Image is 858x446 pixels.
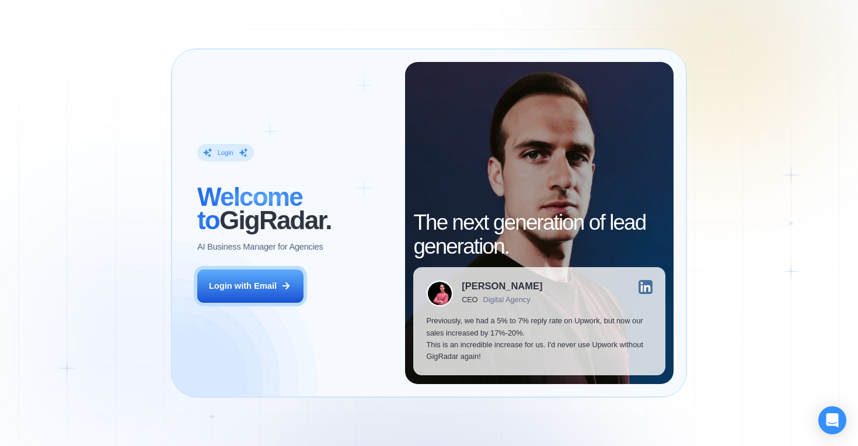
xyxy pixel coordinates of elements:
[209,280,277,292] div: Login with Email
[483,296,531,305] div: Digital Agency
[462,296,477,305] div: CEO
[218,148,233,157] div: Login
[197,182,302,234] span: Welcome to
[197,185,392,233] h2: ‍ GigRadar.
[818,406,846,434] div: Open Intercom Messenger
[413,211,665,258] h2: The next generation of lead generation.
[197,241,323,253] p: AI Business Manager for Agencies
[197,269,304,303] button: Login with Email
[462,282,542,292] div: [PERSON_NAME]
[426,315,652,362] p: Previously, we had a 5% to 7% reply rate on Upwork, but now our sales increased by 17%-20%. This ...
